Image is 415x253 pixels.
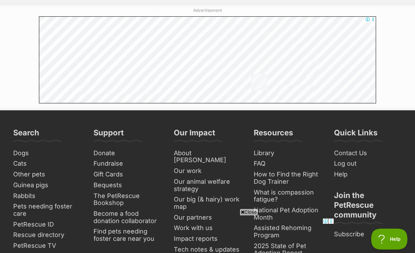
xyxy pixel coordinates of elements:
a: Other pets [10,169,84,180]
img: consumer-privacy-logo.png [1,1,6,6]
a: About [PERSON_NAME] [171,148,244,166]
a: Donate [91,148,164,159]
a: Fundraise [91,158,164,169]
a: PetRescue TV [10,240,84,251]
h3: Support [93,128,124,142]
a: Become a food donation collaborator [91,208,164,226]
a: Subscribe [331,229,405,240]
a: Log out [331,158,405,169]
a: Cats [10,158,84,169]
a: Help [331,169,405,180]
h3: Our Impact [174,128,215,142]
iframe: Advertisement [39,16,376,103]
a: Gift Cards [91,169,164,180]
a: Guinea pigs [10,180,84,191]
a: What is compassion fatigue? [251,187,324,205]
h3: Search [13,128,39,142]
a: Pets needing foster care [10,201,84,219]
h3: Quick Links [334,128,377,142]
a: Bequests [91,180,164,191]
a: Our big (& hairy) work map [171,194,244,212]
iframe: Advertisement [81,218,334,250]
a: Library [251,148,324,159]
h3: Join the PetRescue community [334,190,402,224]
a: Our animal welfare strategy [171,176,244,194]
a: National Pet Adoption Month [251,205,324,223]
a: Our work [171,166,244,176]
h3: Resources [254,128,293,142]
span: Close [239,208,258,215]
a: The PetRescue Bookshop [91,191,164,208]
a: Contact Us [331,148,405,159]
a: Rabbits [10,191,84,201]
a: PetRescue ID [10,219,84,230]
a: How to Find the Right Dog Trainer [251,169,324,187]
a: Our partners [171,212,244,223]
a: Dogs [10,148,84,159]
a: FAQ [251,158,324,169]
iframe: Help Scout Beacon - Open [371,229,408,250]
a: Rescue directory [10,230,84,240]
